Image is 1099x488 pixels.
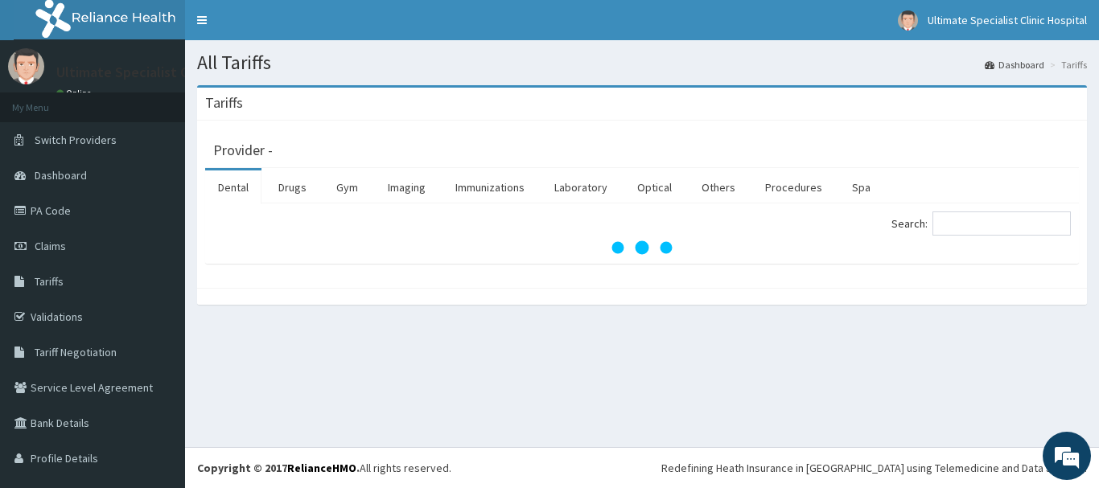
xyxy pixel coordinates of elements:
a: Spa [839,170,883,204]
a: Drugs [265,170,319,204]
a: Others [689,170,748,204]
a: Dental [205,170,261,204]
a: Immunizations [442,170,537,204]
a: Gym [323,170,371,204]
a: Procedures [752,170,835,204]
span: Dashboard [35,168,87,182]
footer: All rights reserved. [185,447,1099,488]
h3: Provider - [213,143,273,158]
img: User Image [8,48,44,84]
h3: Tariffs [205,96,243,110]
img: User Image [898,10,918,31]
a: Dashboard [985,58,1044,72]
a: Imaging [375,170,438,204]
div: Redefining Heath Insurance in [GEOGRAPHIC_DATA] using Telemedicine and Data Science! [661,460,1087,476]
a: Optical [624,170,685,204]
li: Tariffs [1046,58,1087,72]
label: Search: [891,211,1071,236]
span: Tariff Negotiation [35,345,117,359]
input: Search: [932,211,1071,236]
span: Claims [35,239,66,253]
a: Laboratory [541,170,620,204]
a: Online [56,88,95,99]
h1: All Tariffs [197,52,1087,73]
a: RelianceHMO [287,461,356,475]
span: Tariffs [35,274,64,289]
span: Switch Providers [35,133,117,147]
svg: audio-loading [610,215,674,280]
strong: Copyright © 2017 . [197,461,360,475]
span: Ultimate Specialist Clinic Hospital [928,13,1087,27]
p: Ultimate Specialist Clinic Hospital [56,65,270,80]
